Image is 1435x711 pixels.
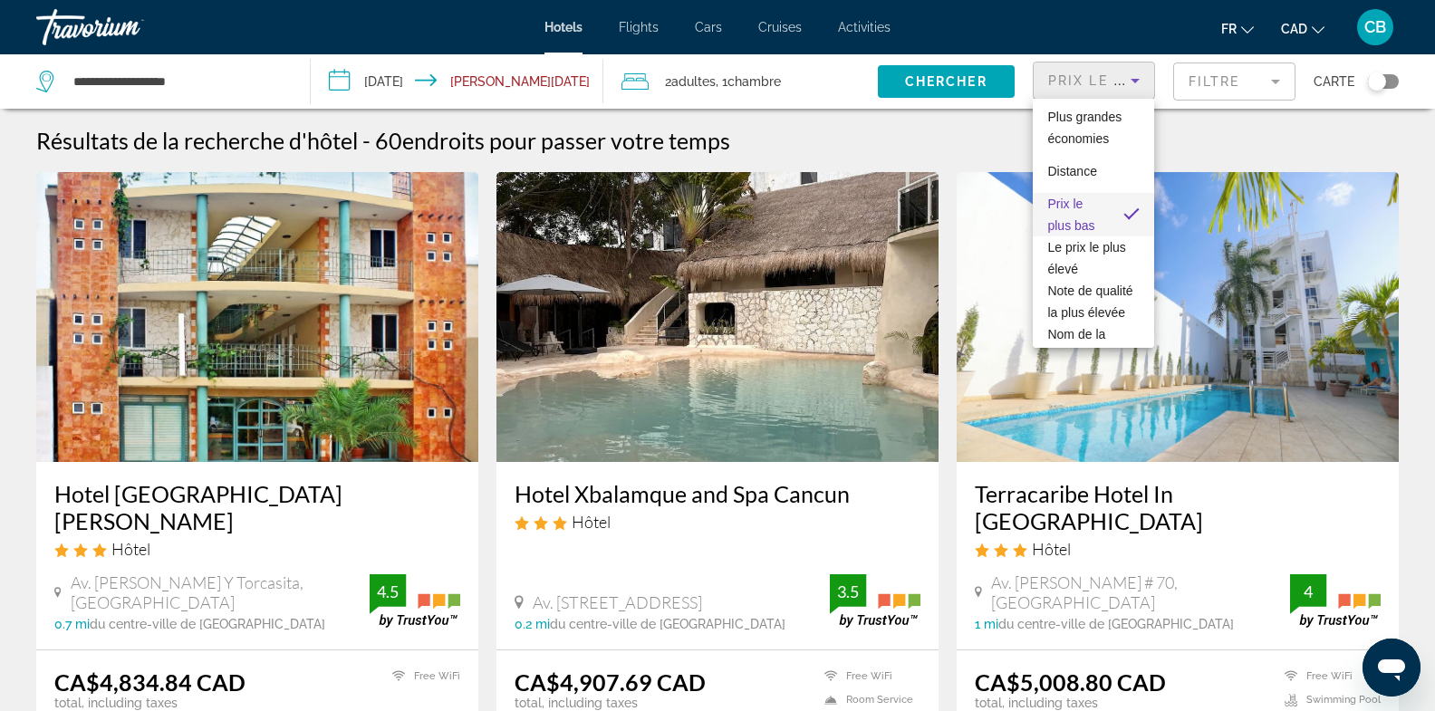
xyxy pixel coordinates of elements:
[1033,99,1154,348] div: Sort by
[1047,197,1094,233] span: Prix le plus bas
[1047,164,1096,178] span: Distance
[1363,639,1421,697] iframe: Bouton de lancement de la fenêtre de messagerie
[1047,110,1122,146] span: Plus grandes économies
[1047,327,1105,363] span: Nom de la propriété
[1047,283,1132,320] span: Note de qualité la plus élevée
[1047,240,1125,276] span: Le prix le plus élevé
